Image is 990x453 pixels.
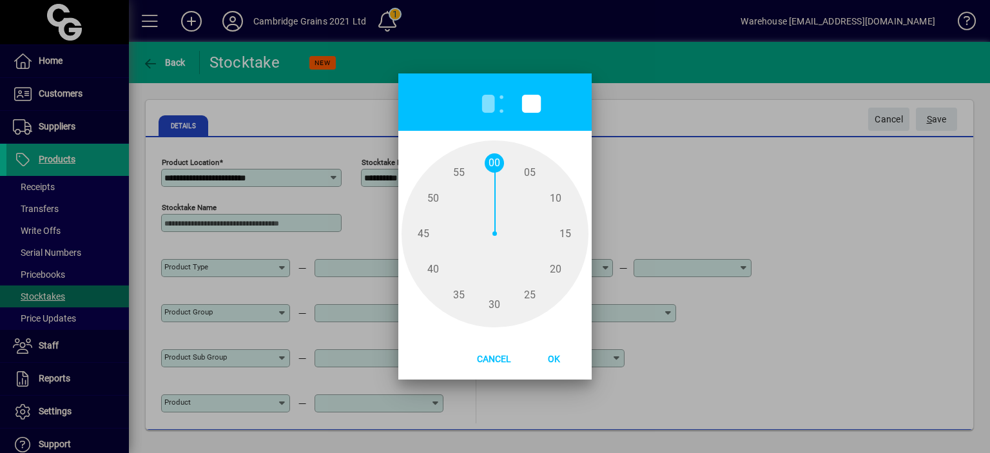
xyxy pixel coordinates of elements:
[525,347,582,370] button: Ok
[556,224,575,244] span: 15
[538,354,570,364] span: Ok
[498,83,505,120] span: :
[467,354,521,364] span: Cancel
[463,347,525,370] button: Cancel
